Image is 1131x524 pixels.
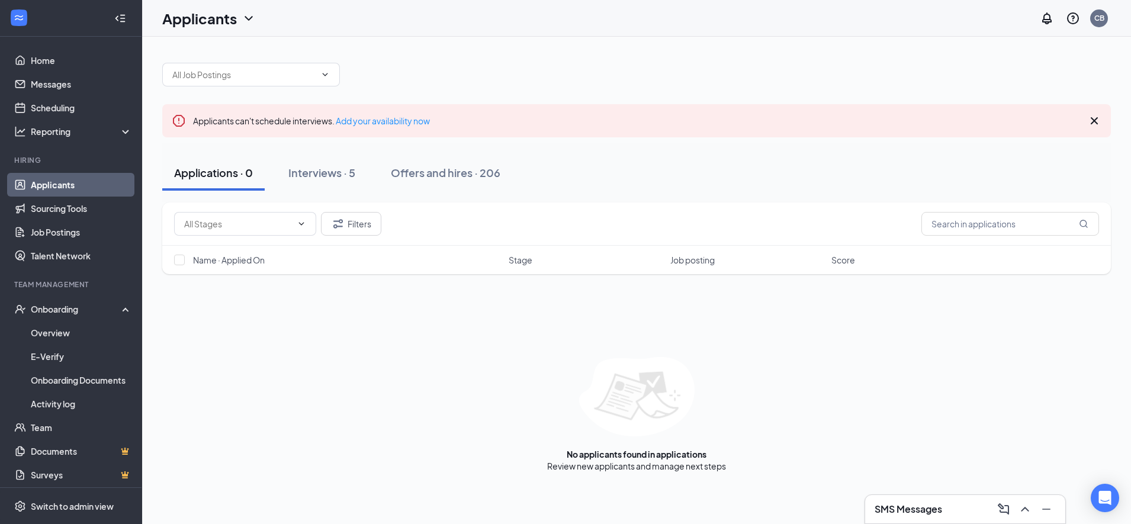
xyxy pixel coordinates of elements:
[994,500,1013,519] button: ComposeMessage
[579,357,695,436] img: empty-state
[509,254,532,266] span: Stage
[242,11,256,25] svg: ChevronDown
[875,503,942,516] h3: SMS Messages
[1091,484,1119,512] div: Open Intercom Messenger
[1040,11,1054,25] svg: Notifications
[831,254,855,266] span: Score
[162,8,237,28] h1: Applicants
[1016,500,1034,519] button: ChevronUp
[1039,502,1053,516] svg: Minimize
[288,165,355,180] div: Interviews · 5
[1037,500,1056,519] button: Minimize
[31,368,132,392] a: Onboarding Documents
[31,345,132,368] a: E-Verify
[1079,219,1088,229] svg: MagnifyingGlass
[31,321,132,345] a: Overview
[567,448,706,460] div: No applicants found in applications
[31,72,132,96] a: Messages
[14,303,26,315] svg: UserCheck
[14,500,26,512] svg: Settings
[31,416,132,439] a: Team
[172,114,186,128] svg: Error
[31,220,132,244] a: Job Postings
[331,217,345,231] svg: Filter
[14,155,130,165] div: Hiring
[193,115,430,126] span: Applicants can't schedule interviews.
[1066,11,1080,25] svg: QuestionInfo
[31,197,132,220] a: Sourcing Tools
[184,217,292,230] input: All Stages
[1094,13,1104,23] div: CB
[31,439,132,463] a: DocumentsCrown
[31,392,132,416] a: Activity log
[336,115,430,126] a: Add your availability now
[193,254,265,266] span: Name · Applied On
[174,165,253,180] div: Applications · 0
[297,219,306,229] svg: ChevronDown
[670,254,715,266] span: Job posting
[13,12,25,24] svg: WorkstreamLogo
[320,70,330,79] svg: ChevronDown
[31,49,132,72] a: Home
[172,68,316,81] input: All Job Postings
[14,279,130,290] div: Team Management
[14,126,26,137] svg: Analysis
[31,463,132,487] a: SurveysCrown
[1087,114,1101,128] svg: Cross
[31,96,132,120] a: Scheduling
[31,173,132,197] a: Applicants
[997,502,1011,516] svg: ComposeMessage
[31,244,132,268] a: Talent Network
[391,165,500,180] div: Offers and hires · 206
[1018,502,1032,516] svg: ChevronUp
[921,212,1099,236] input: Search in applications
[547,460,726,472] div: Review new applicants and manage next steps
[31,500,114,512] div: Switch to admin view
[31,303,122,315] div: Onboarding
[114,12,126,24] svg: Collapse
[31,126,133,137] div: Reporting
[321,212,381,236] button: Filter Filters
